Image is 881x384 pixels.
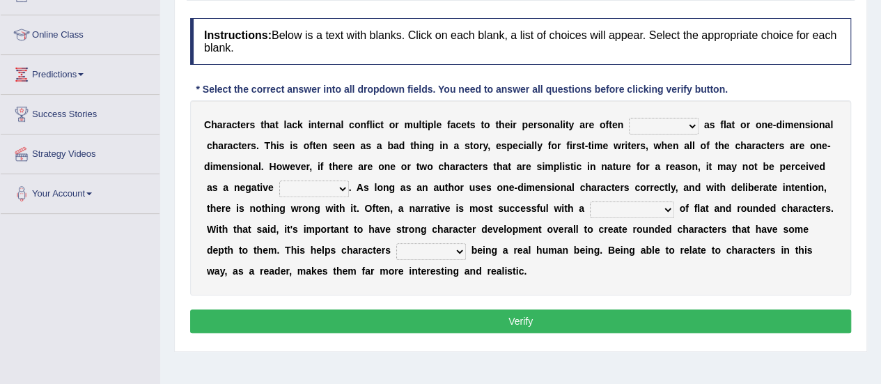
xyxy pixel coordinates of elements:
b: t [582,140,585,151]
b: t [495,119,499,130]
b: n [384,161,391,172]
b: t [609,119,612,130]
b: e [473,161,478,172]
b: i [625,140,627,151]
b: d [204,161,210,172]
b: l [433,119,436,130]
b: f [447,119,451,130]
b: p [428,119,434,130]
b: r [246,119,249,130]
b: e [793,119,799,130]
b: o [756,119,762,130]
b: a [360,140,366,151]
button: Verify [190,309,851,333]
b: y [568,119,574,130]
b: c [438,161,444,172]
b: a [502,161,508,172]
b: , [698,161,701,172]
b: i [238,161,241,172]
b: . [261,161,264,172]
b: a [451,119,456,130]
b: r [522,161,525,172]
b: f [566,140,570,151]
b: e [436,119,442,130]
b: a [228,140,233,151]
b: l [419,119,421,130]
b: l [724,119,726,130]
b: n [761,119,767,130]
b: c [576,161,582,172]
b: r [395,119,398,130]
b: o [639,161,646,172]
b: f [637,161,640,172]
b: r [247,140,251,151]
h4: Below is a text with blanks. Click on each blank, a list of choices will appear. Select the appro... [190,18,851,65]
b: i [372,119,375,130]
b: s [640,140,646,151]
b: c [207,140,212,151]
b: o [686,161,692,172]
b: s [565,161,570,172]
b: n [590,161,596,172]
b: l [559,161,562,172]
b: t [570,161,574,172]
b: h [264,119,270,130]
b: o [473,140,479,151]
b: e [669,161,675,172]
b: c [518,140,524,151]
b: a [377,140,382,151]
b: i [523,140,526,151]
b: a [747,140,752,151]
b: , [646,140,648,151]
b: e [528,119,533,130]
b: a [704,119,710,130]
b: r [572,140,576,151]
b: r [533,119,537,130]
b: u [616,161,622,172]
b: i [782,119,785,130]
b: r [621,140,625,151]
b: e [526,161,531,172]
b: o [543,119,549,130]
b: l [534,140,537,151]
b: t [627,140,631,151]
b: n [819,119,825,130]
b: o [813,119,819,130]
b: r [306,161,309,172]
b: a [453,140,459,151]
b: m [212,161,221,172]
b: i [425,119,428,130]
b: d [776,119,782,130]
b: w [614,140,621,151]
b: a [607,161,613,172]
b: f [548,140,552,151]
b: l [284,119,287,130]
b: n [799,119,805,130]
b: w [282,161,290,172]
b: s [709,119,715,130]
b: f [706,140,710,151]
b: c [375,119,380,130]
b: n [422,140,428,151]
a: Predictions [1,55,159,90]
b: t [467,119,470,130]
b: t [612,161,616,172]
b: a [726,119,732,130]
b: a [517,161,522,172]
b: a [684,140,689,151]
b: a [226,119,232,130]
b: a [675,161,680,172]
b: n [601,161,607,172]
b: r [666,161,669,172]
b: C [204,119,211,130]
b: t [731,119,735,130]
b: t [238,140,242,151]
b: l [830,119,833,130]
b: e [301,161,306,172]
b: i [290,140,293,151]
b: e [242,140,247,151]
b: r [455,161,459,172]
b: e [348,161,353,172]
b: o [401,161,407,172]
b: p [522,119,528,130]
